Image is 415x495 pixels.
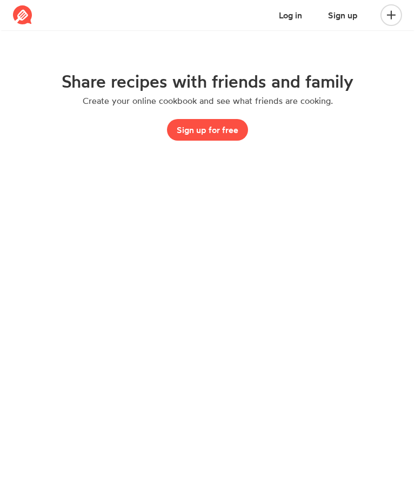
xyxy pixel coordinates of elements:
h1: Share recipes with friends and family [62,71,353,91]
button: Sign up [318,4,367,26]
img: Reciplate [13,5,32,25]
button: Sign up for free [167,119,248,141]
p: Create your online cookbook and see what friends are cooking. [83,95,333,106]
button: Log in [269,4,312,26]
